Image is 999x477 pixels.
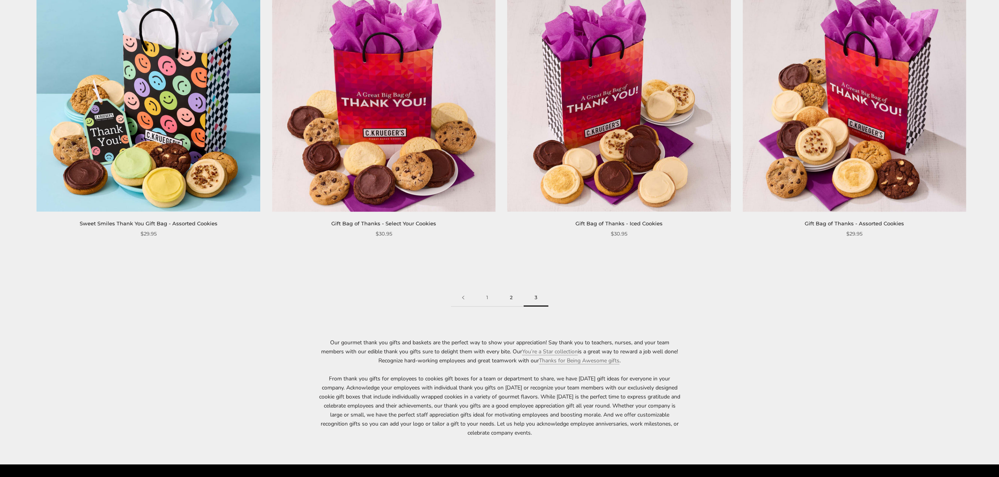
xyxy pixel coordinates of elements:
p: Our gourmet thank you gifts and baskets are the perfect way to show your appreciation! Say thank ... [319,338,680,365]
a: You’re a Star collection [522,348,578,355]
a: Sweet Smiles Thank You Gift Bag - Assorted Cookies [80,220,217,227]
iframe: Sign Up via Text for Offers [6,447,81,471]
span: 3 [524,289,548,307]
a: Gift Bag of Thanks - Iced Cookies [575,220,663,227]
span: $30.95 [376,230,392,238]
p: From thank you gifts for employees to cookies gift boxes for a team or department to share, we ha... [319,374,680,438]
a: 2 [499,289,524,307]
a: Gift Bag of Thanks - Assorted Cookies [805,220,904,227]
span: $29.95 [141,230,157,238]
a: Gift Bag of Thanks - Select Your Cookies [331,220,436,227]
span: $29.95 [846,230,862,238]
a: Previous page [451,289,475,307]
span: $30.95 [611,230,627,238]
a: Thanks for Being Awesome gifts [539,357,619,364]
a: 1 [475,289,499,307]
